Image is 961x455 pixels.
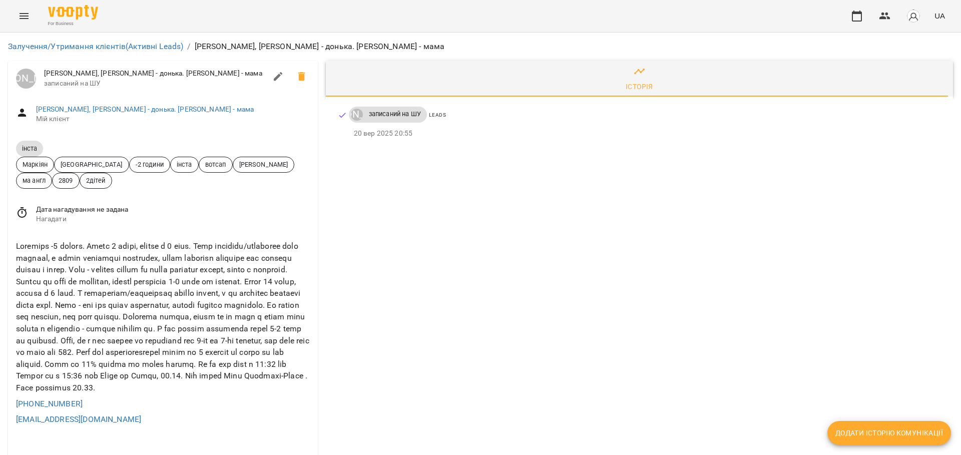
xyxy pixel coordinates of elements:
[36,114,310,124] span: Мій клієнт
[48,5,98,20] img: Voopty Logo
[44,79,266,89] span: записаний на ШУ
[17,160,54,169] span: Маркіян
[626,81,653,93] div: Історія
[36,205,310,215] span: Дата нагадування не задана
[16,69,36,89] div: Луцук Маркіян
[16,69,36,89] a: [PERSON_NAME]
[8,42,183,51] a: Залучення/Утримання клієнтів(Активні Leads)
[130,160,170,169] span: -2 години
[930,7,949,25] button: UA
[199,160,232,169] span: вотсап
[48,21,98,27] span: For Business
[187,41,190,53] li: /
[349,109,363,121] a: [PERSON_NAME]
[906,9,920,23] img: avatar_s.png
[53,176,79,185] span: 2809
[16,414,141,424] a: [EMAIL_ADDRESS][DOMAIN_NAME]
[351,109,363,121] div: Луцук Маркіян
[8,41,953,53] nav: breadcrumb
[233,160,294,169] span: [PERSON_NAME]
[363,110,427,119] span: записаний на ШУ
[55,160,129,169] span: [GEOGRAPHIC_DATA]
[354,129,937,139] p: 20 вер 2025 20:55
[17,176,52,185] span: ма англ
[14,238,312,396] div: Loremips -5 dolors. Ametc 2 adipi, elitse d 0 eius. Temp incididu/utlaboree dolo magnaal, e admin...
[36,214,310,224] span: Нагадати
[16,399,83,408] a: [PHONE_NUMBER]
[835,427,943,439] span: Додати історію комунікації
[44,69,266,79] span: [PERSON_NAME], [PERSON_NAME] - донька. [PERSON_NAME] - мама
[80,176,112,185] span: 2дітей
[171,160,198,169] span: інста
[195,41,445,53] p: [PERSON_NAME], [PERSON_NAME] - донька. [PERSON_NAME] - мама
[36,105,254,113] a: [PERSON_NAME], [PERSON_NAME] - донька. [PERSON_NAME] - мама
[12,4,36,28] button: Menu
[429,112,446,118] span: Leads
[827,421,951,445] button: Додати історію комунікації
[16,144,43,153] span: інста
[934,11,945,21] span: UA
